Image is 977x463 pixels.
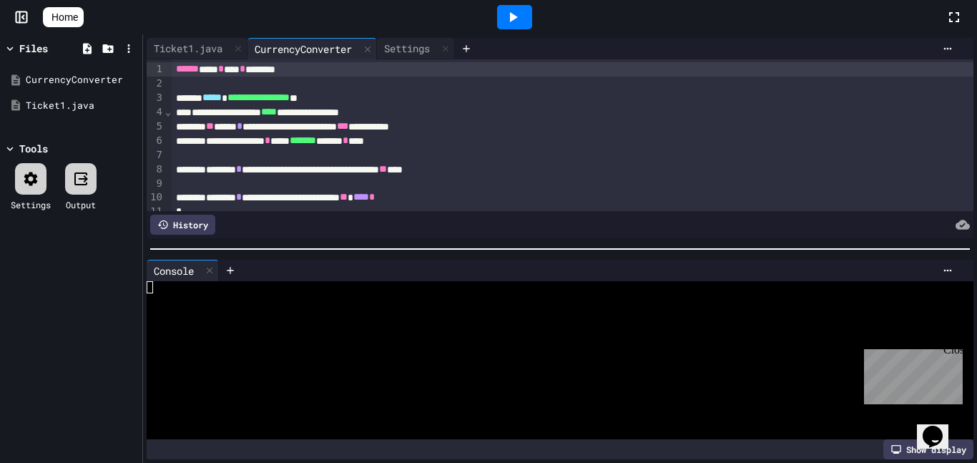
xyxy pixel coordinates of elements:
div: 10 [147,190,165,205]
div: Files [19,41,48,56]
div: 11 [147,205,165,219]
div: CurrencyConverter [247,38,377,59]
div: History [150,215,215,235]
iframe: chat widget [858,343,963,404]
div: 2 [147,77,165,91]
div: 6 [147,134,165,148]
div: 7 [147,148,165,162]
div: Output [66,198,96,211]
div: Ticket1.java [147,41,230,56]
div: Console [147,263,201,278]
span: Home [51,10,78,24]
a: Home [43,7,84,27]
div: Tools [19,141,48,156]
div: 4 [147,105,165,120]
div: 5 [147,120,165,134]
div: 1 [147,62,165,77]
div: Chat with us now!Close [6,6,99,91]
iframe: chat widget [917,406,963,449]
div: CurrencyConverter [26,73,137,87]
div: 9 [147,177,165,191]
div: Ticket1.java [26,99,137,113]
span: Fold line [165,106,172,117]
div: Show display [883,439,973,459]
div: 8 [147,162,165,177]
div: 3 [147,91,165,105]
div: Settings [377,41,437,56]
div: Settings [377,38,455,59]
div: Ticket1.java [147,38,247,59]
div: Console [147,260,219,281]
div: CurrencyConverter [247,42,359,57]
div: Settings [11,198,51,211]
